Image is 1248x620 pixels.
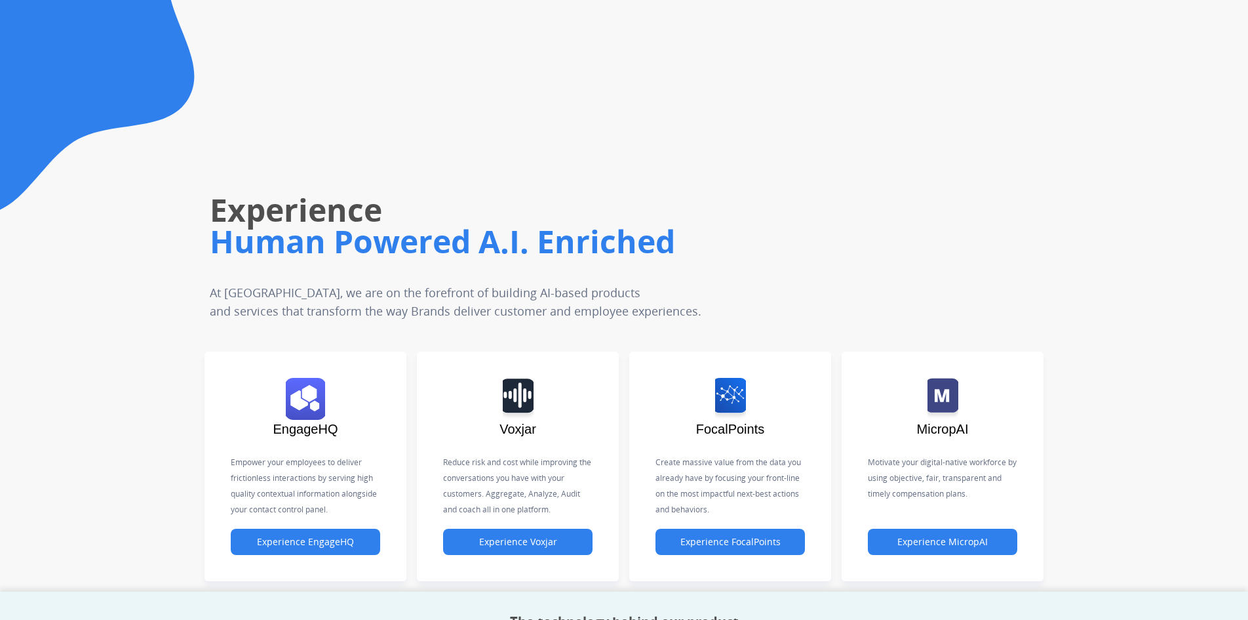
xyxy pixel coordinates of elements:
[917,422,969,436] span: MicropAI
[286,378,325,420] img: logo
[868,537,1017,548] a: Experience MicropAI
[231,455,380,518] p: Empower your employees to deliver frictionless interactions by serving high quality contextual in...
[210,283,797,320] p: At [GEOGRAPHIC_DATA], we are on the forefront of building AI-based products and services that tra...
[210,189,881,231] h1: Experience
[499,422,536,436] span: Voxjar
[715,378,746,420] img: logo
[210,220,881,262] h1: Human Powered A.I. Enriched
[231,529,380,555] button: Experience EngageHQ
[655,455,805,518] p: Create massive value from the data you already have by focusing your front-line on the most impac...
[655,529,805,555] button: Experience FocalPoints
[443,537,593,548] a: Experience Voxjar
[868,455,1017,502] p: Motivate your digital-native workforce by using objective, fair, transparent and timely compensat...
[655,537,805,548] a: Experience FocalPoints
[443,455,593,518] p: Reduce risk and cost while improving the conversations you have with your customers. Aggregate, A...
[231,537,380,548] a: Experience EngageHQ
[273,422,338,436] span: EngageHQ
[868,529,1017,555] button: Experience MicropAI
[696,422,765,436] span: FocalPoints
[443,529,593,555] button: Experience Voxjar
[503,378,534,420] img: logo
[927,378,958,420] img: logo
